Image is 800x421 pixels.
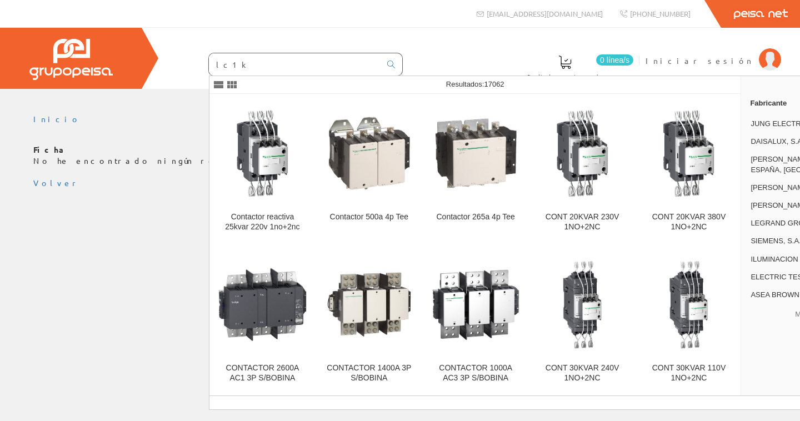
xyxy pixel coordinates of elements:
[218,109,307,198] img: Contactor reactiva 25kvar 220v 1no+2nc
[538,363,627,383] div: CONT 30KVAR 240V 1NO+2NC
[645,363,733,383] div: CONT 30KVAR 110V 1NO+2NC
[316,94,422,245] a: Contactor 500a 4p Tee Contactor 500a 4p Tee
[33,114,81,124] a: Inicio
[538,212,627,232] div: CONT 20KVAR 230V 1NO+2NC
[432,363,520,383] div: CONTACTOR 1000A AC3 3P S/BOBINA
[432,212,520,222] div: Contactor 265a 4p Tee
[209,245,316,396] a: CONTACTOR 2600A AC1 3P S/BOBINA CONTACTOR 2600A AC1 3P S/BOBINA
[446,80,504,88] span: Resultados:
[646,55,753,66] span: Iniciar sesión
[33,144,767,167] p: No he encontrado ningún registro para la referencia indicada.
[484,80,504,88] span: 17062
[325,212,413,222] div: Contactor 500a 4p Tee
[325,260,413,349] img: CONTACTOR 1400A 3P S/BOBINA
[209,53,381,76] input: Buscar ...
[218,260,307,349] img: CONTACTOR 2600A AC1 3P S/BOBINA
[423,245,529,396] a: CONTACTOR 1000A AC3 3P S/BOBINA CONTACTOR 1000A AC3 3P S/BOBINA
[432,260,520,349] img: CONTACTOR 1000A AC3 3P S/BOBINA
[645,109,733,198] img: CONT 20KVAR 380V 1NO+2NC
[646,46,781,57] a: Iniciar sesión
[423,94,529,245] a: Contactor 265a 4p Tee Contactor 265a 4p Tee
[209,94,316,245] a: Contactor reactiva 25kvar 220v 1no+2nc Contactor reactiva 25kvar 220v 1no+2nc
[630,9,691,18] span: [PHONE_NUMBER]
[596,54,633,66] span: 0 línea/s
[33,189,767,198] div: © Grupo Peisa
[218,212,307,232] div: Contactor reactiva 25kvar 220v 1no+2nc
[636,245,742,396] a: CONT 30KVAR 110V 1NO+2NC CONT 30KVAR 110V 1NO+2NC
[538,109,627,198] img: CONT 20KVAR 230V 1NO+2NC
[29,39,113,80] img: Grupo Peisa
[316,245,422,396] a: CONTACTOR 1400A 3P S/BOBINA CONTACTOR 1400A 3P S/BOBINA
[487,9,603,18] span: [EMAIL_ADDRESS][DOMAIN_NAME]
[33,178,80,188] a: Volver
[33,144,68,154] b: Ficha
[529,94,636,245] a: CONT 20KVAR 230V 1NO+2NC CONT 20KVAR 230V 1NO+2NC
[636,94,742,245] a: CONT 20KVAR 380V 1NO+2NC CONT 20KVAR 380V 1NO+2NC
[645,212,733,232] div: CONT 20KVAR 380V 1NO+2NC
[432,109,520,198] img: Contactor 265a 4p Tee
[325,363,413,383] div: CONTACTOR 1400A 3P S/BOBINA
[529,245,636,396] a: CONT 30KVAR 240V 1NO+2NC CONT 30KVAR 240V 1NO+2NC
[645,260,733,349] img: CONT 30KVAR 110V 1NO+2NC
[538,260,627,349] img: CONT 30KVAR 240V 1NO+2NC
[218,363,307,383] div: CONTACTOR 2600A AC1 3P S/BOBINA
[325,109,413,198] img: Contactor 500a 4p Tee
[527,71,603,82] span: Pedido actual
